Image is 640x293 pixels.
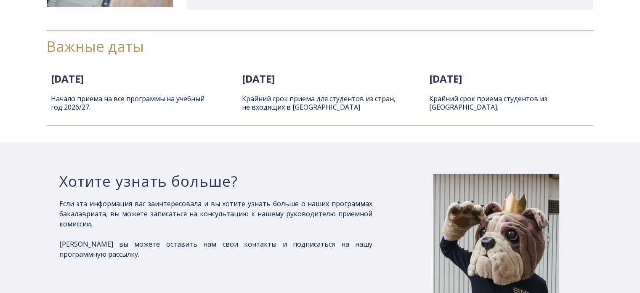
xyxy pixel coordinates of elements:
[59,171,238,191] font: Хотите узнать больше?
[429,94,547,112] font: Крайний срок приема студентов из [GEOGRAPHIC_DATA].
[51,94,204,112] font: Начало приема на все программы на учебный год 2026/27.
[429,72,462,86] font: [DATE]
[47,36,144,56] font: Важные даты
[242,94,396,112] font: Крайний срок приема для студентов из стран, не входящих в [GEOGRAPHIC_DATA]
[51,72,84,86] font: [DATE]
[59,199,372,228] font: Если эта информация вас заинтересовала и вы хотите узнать больше о наших программах бакалавриата,...
[59,239,372,259] font: [PERSON_NAME] вы можете оставить нам свои контакты и подписаться на нашу программную рассылку.
[242,72,275,86] font: [DATE]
